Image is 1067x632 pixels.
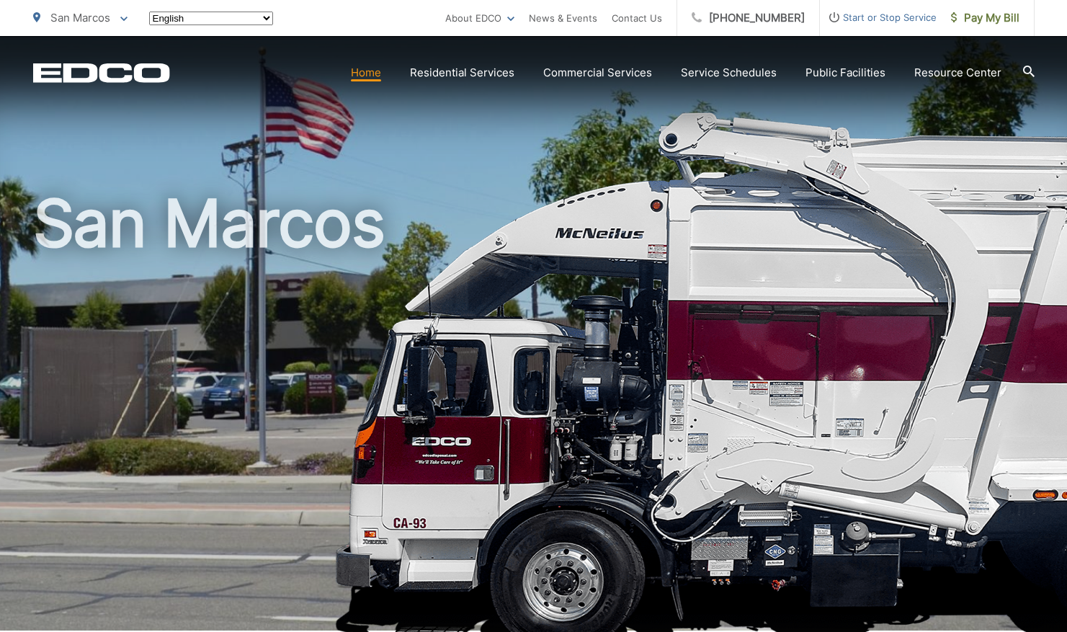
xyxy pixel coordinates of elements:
a: About EDCO [445,9,514,27]
a: Residential Services [410,64,514,81]
a: Commercial Services [543,64,652,81]
a: Home [351,64,381,81]
a: EDCD logo. Return to the homepage. [33,63,170,83]
select: Select a language [149,12,273,25]
a: Public Facilities [805,64,885,81]
a: Service Schedules [681,64,777,81]
a: News & Events [529,9,597,27]
span: San Marcos [50,11,110,25]
a: Contact Us [612,9,662,27]
a: Resource Center [914,64,1001,81]
span: Pay My Bill [951,9,1019,27]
